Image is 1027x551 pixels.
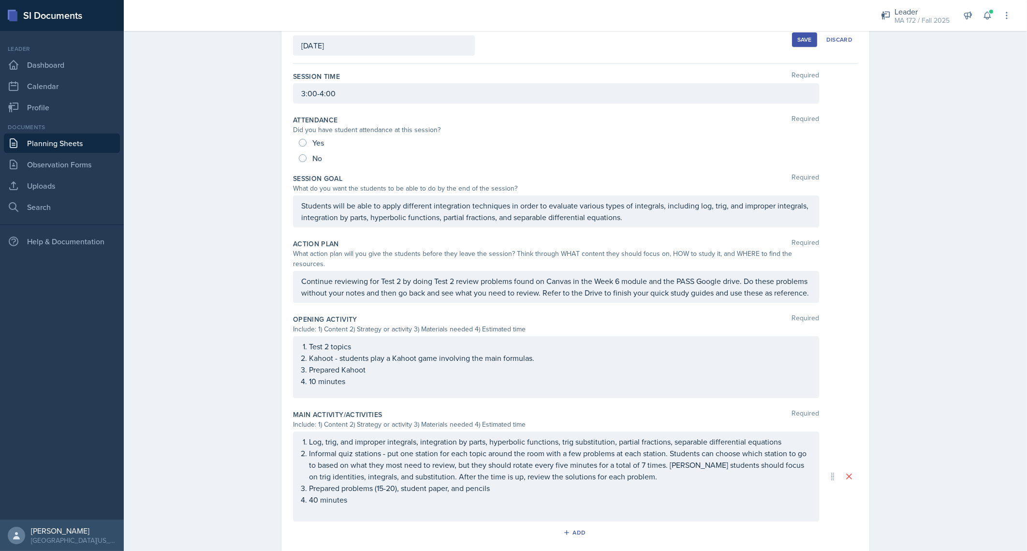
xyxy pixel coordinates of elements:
[792,239,819,249] span: Required
[293,419,819,430] div: Include: 1) Content 2) Strategy or activity 3) Materials needed 4) Estimated time
[293,239,339,249] label: Action Plan
[293,249,819,269] div: What action plan will you give the students before they leave the session? Think through WHAT con...
[312,138,324,148] span: Yes
[565,529,586,536] div: Add
[4,232,120,251] div: Help & Documentation
[4,134,120,153] a: Planning Sheets
[4,55,120,74] a: Dashboard
[309,494,811,506] p: 40 minutes
[31,526,116,536] div: [PERSON_NAME]
[293,115,338,125] label: Attendance
[792,314,819,324] span: Required
[301,88,811,99] p: 3:00-4:00
[792,115,819,125] span: Required
[4,98,120,117] a: Profile
[309,375,811,387] p: 10 minutes
[293,174,342,183] label: Session Goal
[4,45,120,53] div: Leader
[309,364,811,375] p: Prepared Kahoot
[4,197,120,217] a: Search
[821,32,858,47] button: Discard
[792,72,819,81] span: Required
[293,314,357,324] label: Opening Activity
[4,155,120,174] a: Observation Forms
[312,153,322,163] span: No
[560,525,591,540] button: Add
[309,352,811,364] p: Kahoot - students play a Kahoot game involving the main formulas.
[293,125,819,135] div: Did you have student attendance at this session?
[4,123,120,132] div: Documents
[301,275,811,298] p: Continue reviewing for Test 2 by doing Test 2 review problems found on Canvas in the Week 6 modul...
[792,174,819,183] span: Required
[31,536,116,545] div: [GEOGRAPHIC_DATA][US_STATE] in [GEOGRAPHIC_DATA]
[4,76,120,96] a: Calendar
[301,200,811,223] p: Students will be able to apply different integration techniques in order to evaluate various type...
[293,410,382,419] label: Main Activity/Activities
[309,447,811,482] p: Informal quiz stations - put one station for each topic around the room with a few problems at ea...
[4,176,120,195] a: Uploads
[792,32,817,47] button: Save
[895,6,950,17] div: Leader
[293,324,819,334] div: Include: 1) Content 2) Strategy or activity 3) Materials needed 4) Estimated time
[309,482,811,494] p: Prepared problems (15-20), student paper, and pencils
[293,183,819,194] div: What do you want the students to be able to do by the end of the session?
[895,15,950,26] div: MA 172 / Fall 2025
[293,72,340,81] label: Session Time
[309,436,811,447] p: Log, trig, and improper integrals, integration by parts, hyperbolic functions, trig substitution,...
[826,36,852,44] div: Discard
[792,410,819,419] span: Required
[797,36,812,44] div: Save
[309,341,811,352] p: Test 2 topics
